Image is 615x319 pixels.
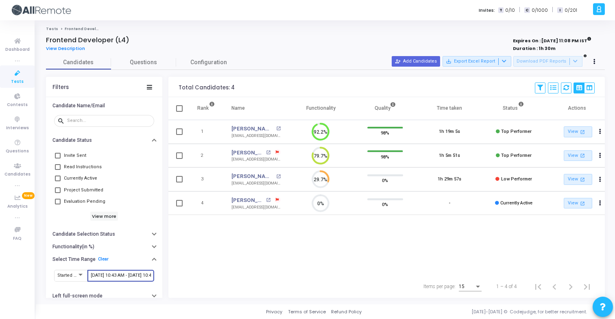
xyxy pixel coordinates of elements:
span: Candidates [4,171,31,178]
span: Contests [7,102,28,109]
h6: Left full-screen mode [52,293,102,299]
span: Currently Active [64,174,97,183]
span: Invite Sent [64,151,86,161]
div: - [449,200,450,207]
mat-icon: open_in_new [276,174,281,179]
button: Export Excel Report [443,56,511,67]
mat-icon: search [57,117,67,124]
span: I [557,7,563,13]
div: [EMAIL_ADDRESS][DOMAIN_NAME] [231,180,281,187]
input: From Date ~ To Date [91,273,151,278]
div: Name [231,104,245,113]
th: Actions [546,97,610,120]
mat-icon: save_alt [446,59,451,64]
button: Select Time RangeClear [46,253,162,265]
button: Last page [579,278,595,295]
a: Terms of Service [288,308,326,315]
span: Read Instructions [64,162,102,172]
td: 3 [189,167,223,191]
button: Actions [594,197,606,209]
span: 0/10 [505,7,515,14]
span: T [498,7,504,13]
a: Tests [46,26,58,31]
th: Quality [353,97,417,120]
a: Refund Policy [331,308,362,315]
button: Actions [594,174,606,185]
span: 98% [381,152,389,161]
div: [EMAIL_ADDRESS][DOMAIN_NAME] [231,133,281,139]
h6: View more [90,212,118,221]
div: Items per page: [423,283,456,290]
th: Functionality [289,97,353,120]
span: Top Performer [501,153,532,158]
h6: Functionality(in %) [52,244,94,250]
span: View Description [46,45,85,52]
div: 1 – 4 of 4 [496,283,517,290]
a: [PERSON_NAME] [231,125,274,133]
div: 1h 19m 5s [439,128,460,135]
a: View Description [46,46,91,51]
button: Functionality(in %) [46,241,162,253]
td: 1 [189,120,223,144]
a: View [564,150,592,161]
span: Tests [11,78,24,85]
span: Dashboard [5,46,30,53]
h4: Frontend Developer (L4) [46,36,129,44]
button: Left full-screen mode [46,290,162,302]
div: Time taken [437,104,462,113]
button: Download PDF Reports [513,56,582,67]
span: Currently Active [500,200,532,206]
h6: Candidate Status [52,137,92,143]
mat-icon: open_in_new [266,150,270,155]
span: Analytics [7,203,28,210]
span: Started At [57,273,78,278]
button: Add Candidates [392,56,440,67]
a: Clear [98,256,109,262]
div: Filters [52,84,69,91]
mat-icon: open_in_new [579,176,586,183]
h6: Candidate Selection Status [52,231,115,237]
a: View [564,126,592,137]
mat-icon: open_in_new [579,152,586,159]
th: Status [482,97,546,120]
span: Evaluation Pending [64,197,105,206]
span: Project Submitted [64,185,103,195]
span: 98% [381,129,389,137]
span: Configuration [190,58,227,67]
strong: Duration : 1h 30m [513,45,556,52]
mat-icon: open_in_new [579,200,586,207]
mat-select: Items per page: [459,284,482,290]
button: Next page [563,278,579,295]
div: [EMAIL_ADDRESS][DOMAIN_NAME] [231,204,281,210]
img: logo [10,2,71,18]
span: 0/1000 [532,7,548,14]
a: [PERSON_NAME] [231,149,264,157]
span: 15 [459,284,465,289]
a: View [564,198,592,209]
div: View Options [574,82,595,93]
strong: Expires On : [DATE] 11:08 PM IST [513,35,591,44]
button: Candidate Status [46,134,162,147]
span: 0% [382,200,388,208]
mat-icon: open_in_new [579,128,586,135]
button: Actions [594,150,606,161]
span: Frontend Developer (L4) [65,26,115,31]
mat-icon: open_in_new [276,126,281,131]
mat-icon: person_add_alt [395,59,401,64]
h6: Candidate Name/Email [52,103,105,109]
label: Invites: [479,7,495,14]
span: Questions [111,58,176,67]
input: Search... [67,118,151,123]
span: Interviews [6,125,29,132]
span: Questions [6,148,29,155]
a: Privacy [266,308,282,315]
a: [PERSON_NAME] [231,172,274,180]
span: | [552,6,553,14]
th: Rank [189,97,223,120]
span: 0/201 [565,7,577,14]
button: Previous page [546,278,563,295]
td: 2 [189,144,223,168]
span: New [22,192,35,199]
